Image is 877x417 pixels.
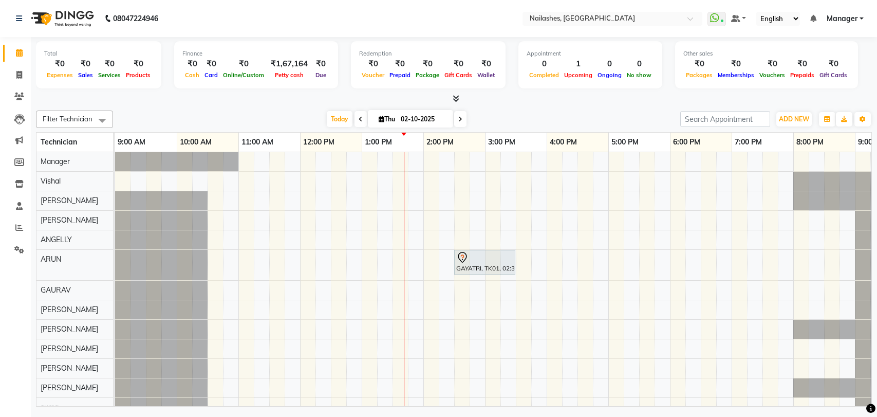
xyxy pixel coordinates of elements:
[359,49,497,58] div: Redemption
[670,135,703,150] a: 6:00 PM
[595,58,624,70] div: 0
[41,344,98,353] span: [PERSON_NAME]
[757,71,788,79] span: Vouchers
[312,58,330,70] div: ₹0
[220,71,267,79] span: Online/Custom
[527,49,654,58] div: Appointment
[757,58,788,70] div: ₹0
[44,49,153,58] div: Total
[113,4,158,33] b: 08047224946
[182,71,202,79] span: Cash
[547,135,580,150] a: 4:00 PM
[776,112,812,126] button: ADD NEW
[177,135,214,150] a: 10:00 AM
[398,112,449,127] input: 2025-10-02
[475,71,497,79] span: Wallet
[239,135,276,150] a: 11:00 AM
[715,71,757,79] span: Memberships
[788,58,817,70] div: ₹0
[683,49,850,58] div: Other sales
[96,71,123,79] span: Services
[41,137,77,147] span: Technician
[359,58,387,70] div: ₹0
[41,157,70,166] span: Manager
[202,71,220,79] span: Card
[562,58,595,70] div: 1
[609,135,641,150] a: 5:00 PM
[41,215,98,225] span: [PERSON_NAME]
[794,135,826,150] a: 8:00 PM
[76,71,96,79] span: Sales
[41,403,59,412] span: suma
[595,71,624,79] span: Ongoing
[301,135,337,150] a: 12:00 PM
[41,383,98,392] span: [PERSON_NAME]
[220,58,267,70] div: ₹0
[527,71,562,79] span: Completed
[41,324,98,334] span: [PERSON_NAME]
[455,251,514,273] div: GAYATRI, TK01, 02:30 PM-03:30 PM, Nail Extensions Acrylic-Hand
[424,135,456,150] a: 2:00 PM
[680,111,770,127] input: Search Appointment
[359,71,387,79] span: Voucher
[41,196,98,205] span: [PERSON_NAME]
[387,58,413,70] div: ₹0
[788,71,817,79] span: Prepaids
[486,135,518,150] a: 3:00 PM
[562,71,595,79] span: Upcoming
[44,71,76,79] span: Expenses
[96,58,123,70] div: ₹0
[202,58,220,70] div: ₹0
[123,71,153,79] span: Products
[41,235,72,244] span: ANGELLY
[683,58,715,70] div: ₹0
[413,58,442,70] div: ₹0
[272,71,306,79] span: Petty cash
[26,4,97,33] img: logo
[41,285,71,295] span: GAURAV
[779,115,809,123] span: ADD NEW
[732,135,764,150] a: 7:00 PM
[182,58,202,70] div: ₹0
[387,71,413,79] span: Prepaid
[817,71,850,79] span: Gift Cards
[327,111,352,127] span: Today
[41,255,61,264] span: ARUN
[683,71,715,79] span: Packages
[362,135,395,150] a: 1:00 PM
[313,71,329,79] span: Due
[41,305,98,314] span: [PERSON_NAME]
[44,58,76,70] div: ₹0
[76,58,96,70] div: ₹0
[442,71,475,79] span: Gift Cards
[41,364,98,373] span: [PERSON_NAME]
[413,71,442,79] span: Package
[817,58,850,70] div: ₹0
[43,115,92,123] span: Filter Technician
[182,49,330,58] div: Finance
[624,58,654,70] div: 0
[715,58,757,70] div: ₹0
[475,58,497,70] div: ₹0
[41,176,61,186] span: Vishal
[115,135,148,150] a: 9:00 AM
[267,58,312,70] div: ₹1,67,164
[827,13,857,24] span: Manager
[624,71,654,79] span: No show
[123,58,153,70] div: ₹0
[527,58,562,70] div: 0
[442,58,475,70] div: ₹0
[376,115,398,123] span: Thu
